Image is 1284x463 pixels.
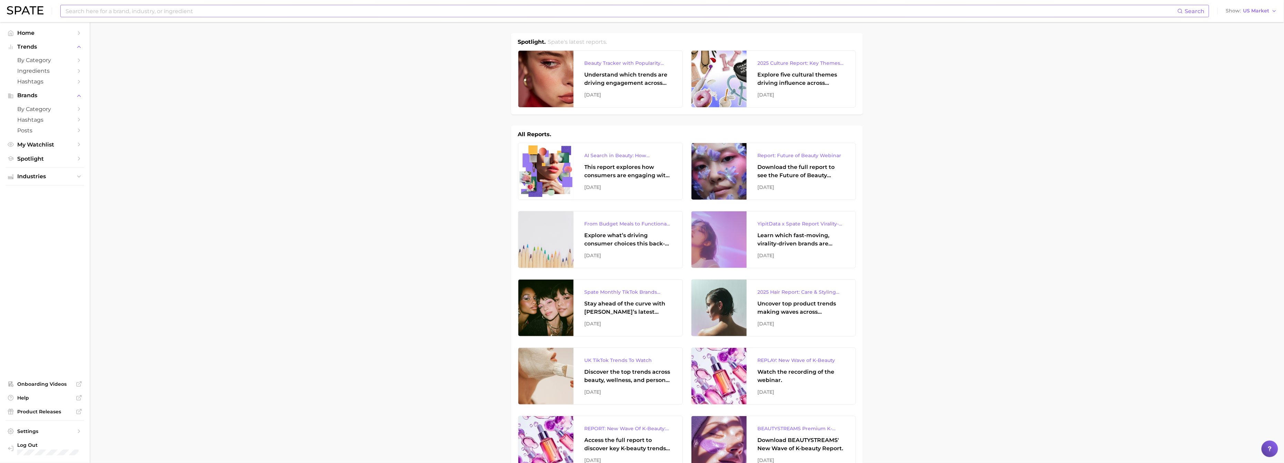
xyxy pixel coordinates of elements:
[17,106,72,112] span: by Category
[6,139,84,150] a: My Watchlist
[585,300,671,316] div: Stay ahead of the curve with [PERSON_NAME]’s latest monthly tracker, spotlighting the fastest-gro...
[691,50,856,108] a: 2025 Culture Report: Key Themes That Are Shaping Consumer DemandExplore five cultural themes driv...
[758,356,845,364] div: REPLAY: New Wave of K-Beauty
[758,163,845,180] div: Download the full report to see the Future of Beauty trends we unpacked during the webinar.
[518,211,683,268] a: From Budget Meals to Functional Snacks: Food & Beverage Trends Shaping Consumer Behavior This Sch...
[758,368,845,384] div: Watch the recording of the webinar.
[758,320,845,328] div: [DATE]
[585,436,671,453] div: Access the full report to discover key K-beauty trends influencing [DATE] beauty market
[691,279,856,336] a: 2025 Hair Report: Care & Styling ProductsUncover top product trends making waves across platforms...
[7,6,43,14] img: SPATE
[758,183,845,191] div: [DATE]
[758,59,845,67] div: 2025 Culture Report: Key Themes That Are Shaping Consumer Demand
[6,55,84,66] a: by Category
[17,442,90,448] span: Log Out
[6,426,84,436] a: Settings
[17,44,72,50] span: Trends
[518,50,683,108] a: Beauty Tracker with Popularity IndexUnderstand which trends are driving engagement across platfor...
[758,300,845,316] div: Uncover top product trends making waves across platforms — along with key insights into benefits,...
[1226,9,1241,13] span: Show
[758,220,845,228] div: YipitData x Spate Report Virality-Driven Brands Are Taking a Slice of the Beauty Pie
[17,395,72,401] span: Help
[6,104,84,114] a: by Category
[17,30,72,36] span: Home
[585,288,671,296] div: Spate Monthly TikTok Brands Tracker
[17,78,72,85] span: Hashtags
[518,348,683,405] a: UK TikTok Trends To WatchDiscover the top trends across beauty, wellness, and personal care on Ti...
[691,143,856,200] a: Report: Future of Beauty WebinarDownload the full report to see the Future of Beauty trends we un...
[518,279,683,336] a: Spate Monthly TikTok Brands TrackerStay ahead of the curve with [PERSON_NAME]’s latest monthly tr...
[17,141,72,148] span: My Watchlist
[691,211,856,268] a: YipitData x Spate Report Virality-Driven Brands Are Taking a Slice of the Beauty PieLearn which f...
[585,220,671,228] div: From Budget Meals to Functional Snacks: Food & Beverage Trends Shaping Consumer Behavior This Sch...
[585,163,671,180] div: This report explores how consumers are engaging with AI-powered search tools — and what it means ...
[6,379,84,389] a: Onboarding Videos
[6,125,84,136] a: Posts
[585,320,671,328] div: [DATE]
[6,153,84,164] a: Spotlight
[6,406,84,417] a: Product Releases
[585,151,671,160] div: AI Search in Beauty: How Consumers Are Using ChatGPT vs. Google Search
[6,90,84,101] button: Brands
[17,173,72,180] span: Industries
[6,42,84,52] button: Trends
[17,428,72,434] span: Settings
[518,38,546,46] h1: Spotlight.
[548,38,607,46] h2: Spate's latest reports.
[6,440,84,458] a: Log out. Currently logged in with e-mail ryan.miller@basicresearch.org.
[585,356,671,364] div: UK TikTok Trends To Watch
[17,57,72,63] span: by Category
[758,151,845,160] div: Report: Future of Beauty Webinar
[1224,7,1279,16] button: ShowUS Market
[585,71,671,87] div: Understand which trends are driving engagement across platforms in the skin, hair, makeup, and fr...
[1243,9,1270,13] span: US Market
[758,288,845,296] div: 2025 Hair Report: Care & Styling Products
[6,66,84,76] a: Ingredients
[17,155,72,162] span: Spotlight
[758,251,845,260] div: [DATE]
[585,368,671,384] div: Discover the top trends across beauty, wellness, and personal care on TikTok [GEOGRAPHIC_DATA].
[518,143,683,200] a: AI Search in Beauty: How Consumers Are Using ChatGPT vs. Google SearchThis report explores how co...
[6,171,84,182] button: Industries
[758,91,845,99] div: [DATE]
[758,71,845,87] div: Explore five cultural themes driving influence across beauty, food, and pop culture.
[17,117,72,123] span: Hashtags
[17,409,72,415] span: Product Releases
[6,76,84,87] a: Hashtags
[17,127,72,134] span: Posts
[758,231,845,248] div: Learn which fast-moving, virality-driven brands are leading the pack, the risks of viral growth, ...
[17,92,72,99] span: Brands
[585,424,671,433] div: REPORT: New Wave Of K-Beauty: [GEOGRAPHIC_DATA]’s Trending Innovations In Skincare & Color Cosmetics
[6,393,84,403] a: Help
[585,231,671,248] div: Explore what’s driving consumer choices this back-to-school season From budget-friendly meals to ...
[758,436,845,453] div: Download BEAUTYSTREAMS' New Wave of K-beauty Report.
[585,59,671,67] div: Beauty Tracker with Popularity Index
[758,388,845,396] div: [DATE]
[6,28,84,38] a: Home
[758,424,845,433] div: BEAUTYSTREAMS Premium K-beauty Trends Report
[17,68,72,74] span: Ingredients
[691,348,856,405] a: REPLAY: New Wave of K-BeautyWatch the recording of the webinar.[DATE]
[1185,8,1205,14] span: Search
[585,251,671,260] div: [DATE]
[585,388,671,396] div: [DATE]
[585,183,671,191] div: [DATE]
[6,114,84,125] a: Hashtags
[518,130,551,139] h1: All Reports.
[17,381,72,387] span: Onboarding Videos
[65,5,1177,17] input: Search here for a brand, industry, or ingredient
[585,91,671,99] div: [DATE]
